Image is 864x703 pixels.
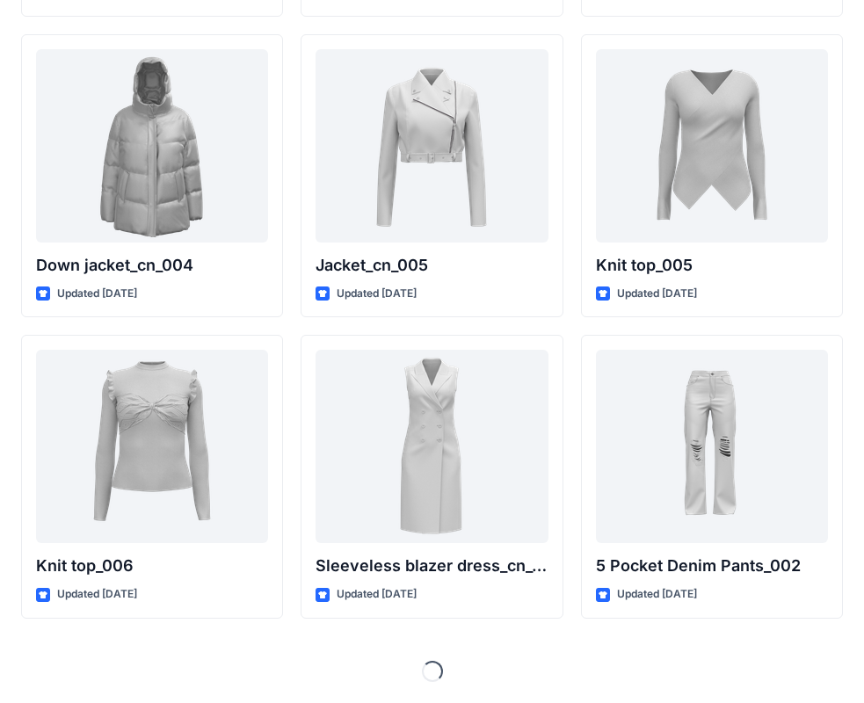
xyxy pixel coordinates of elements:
p: Down jacket_cn_004 [36,253,268,278]
p: Updated [DATE] [617,585,697,604]
p: Knit top_005 [596,253,828,278]
a: Down jacket_cn_004 [36,49,268,243]
p: Jacket_cn_005 [316,253,548,278]
p: Updated [DATE] [57,585,137,604]
a: Jacket_cn_005 [316,49,548,243]
a: 5 Pocket Denim Pants_002 [596,350,828,543]
a: Knit top_006 [36,350,268,543]
p: 5 Pocket Denim Pants_002 [596,554,828,578]
p: Updated [DATE] [57,285,137,303]
p: Sleeveless blazer dress_cn_001 [316,554,548,578]
a: Knit top_005 [596,49,828,243]
p: Updated [DATE] [337,285,417,303]
p: Knit top_006 [36,554,268,578]
p: Updated [DATE] [337,585,417,604]
p: Updated [DATE] [617,285,697,303]
a: Sleeveless blazer dress_cn_001 [316,350,548,543]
